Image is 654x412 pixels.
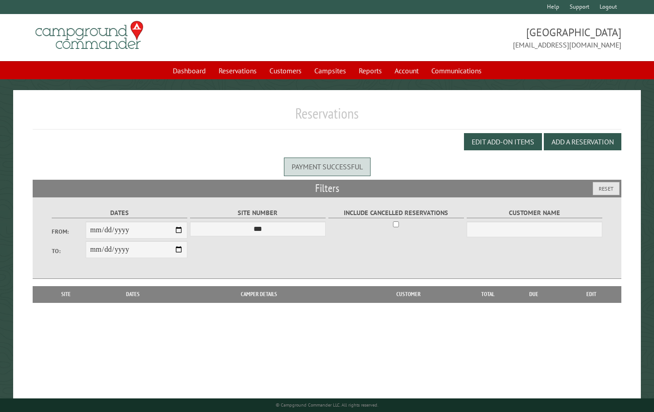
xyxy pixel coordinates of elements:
[37,286,95,302] th: Site
[561,286,621,302] th: Edit
[95,286,171,302] th: Dates
[33,180,621,197] h2: Filters
[309,62,351,79] a: Campsites
[190,208,326,218] label: Site Number
[284,158,371,176] div: Payment successful
[593,182,620,195] button: Reset
[171,286,347,302] th: Camper Details
[347,286,469,302] th: Customer
[167,62,211,79] a: Dashboard
[469,286,506,302] th: Total
[389,62,424,79] a: Account
[264,62,307,79] a: Customers
[33,105,621,129] h1: Reservations
[52,247,86,255] label: To:
[506,286,561,302] th: Due
[426,62,487,79] a: Communications
[33,18,146,53] img: Campground Commander
[52,208,187,218] label: Dates
[327,25,621,50] span: [GEOGRAPHIC_DATA] [EMAIL_ADDRESS][DOMAIN_NAME]
[467,208,602,218] label: Customer Name
[328,208,464,218] label: Include Cancelled Reservations
[353,62,387,79] a: Reports
[52,227,86,236] label: From:
[213,62,262,79] a: Reservations
[276,402,378,408] small: © Campground Commander LLC. All rights reserved.
[464,133,542,150] button: Edit Add-on Items
[544,133,621,150] button: Add a Reservation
